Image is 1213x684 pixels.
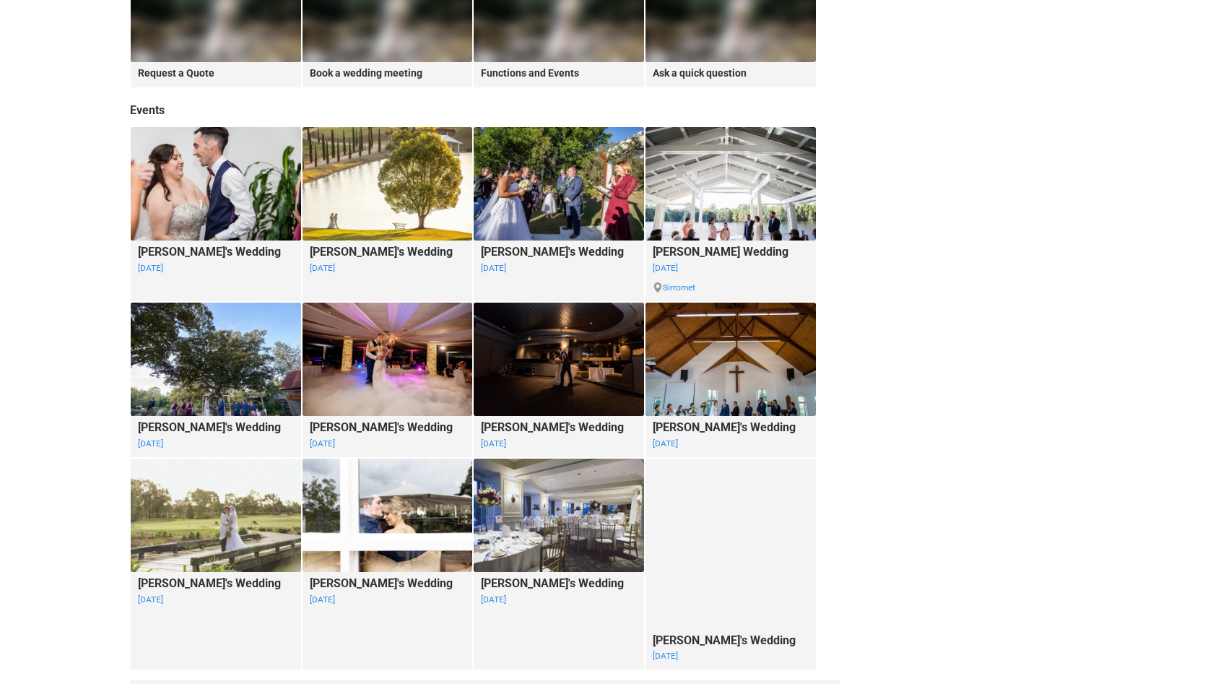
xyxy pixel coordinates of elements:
[131,594,301,613] small: [DATE]
[303,303,473,416] img: DLFT_BNE2283_1414.jpg
[474,438,644,457] small: [DATE]
[474,127,644,282] a: [PERSON_NAME]'s Wedding[DATE]
[303,572,473,592] legend: [PERSON_NAME]'s Wedding
[645,459,816,629] img: DLFT_BNE2263_0269.jpg
[131,262,301,282] small: [DATE]
[474,572,644,592] legend: [PERSON_NAME]'s Wedding
[130,103,840,119] legend: Events
[131,438,301,457] small: [DATE]
[303,303,473,457] a: [PERSON_NAME]'s Wedding[DATE]
[474,459,644,572] img: DLKA_BNE02088_0617.JPG
[131,62,301,80] legend: Request a Quote
[131,303,301,457] a: [PERSON_NAME]'s Wedding[DATE]
[474,303,644,416] img: DLRL_BNE02234_1023.JPG
[303,127,473,282] a: [PERSON_NAME]'s Wedding[DATE]
[303,459,473,572] img: DLWL_BNE02168_0429.jpg
[645,282,816,301] small: Sirromet
[645,241,816,261] legend: [PERSON_NAME] Wedding
[303,262,473,282] small: [DATE]
[131,127,301,282] a: [PERSON_NAME]'s Wedding[DATE]
[131,303,301,416] img: DLSZ_BNE02204_0469.jpg
[645,438,816,457] small: [DATE]
[131,572,301,592] legend: [PERSON_NAME]'s Wedding
[303,594,473,613] small: [DATE]
[303,241,473,261] legend: [PERSON_NAME]'s Wedding
[645,650,816,670] small: [DATE]
[645,303,816,416] img: DLNL_BNE02304-407.jpg
[474,262,644,282] small: [DATE]
[474,241,644,261] legend: [PERSON_NAME]'s Wedding
[474,416,644,436] legend: [PERSON_NAME]'s Wedding
[645,62,816,80] legend: Ask a quick question
[303,416,473,436] legend: [PERSON_NAME]'s Wedding
[303,438,473,457] small: [DATE]
[474,62,644,80] legend: Functions and Events
[474,303,644,457] a: [PERSON_NAME]'s Wedding[DATE]
[131,459,301,572] img: DLKA_BNE02162_0378.JPG
[131,241,301,261] legend: [PERSON_NAME]'s Wedding
[645,303,816,457] a: [PERSON_NAME]'s Wedding[DATE]
[303,127,473,241] img: DLAB__BNE02297__0716.jpg
[474,594,644,613] small: [DATE]
[131,127,301,241] img: DLNL_BNE02323-1000.jpg
[131,416,301,436] legend: [PERSON_NAME]'s Wedding
[474,459,644,613] a: [PERSON_NAME]'s Wedding[DATE]
[474,127,644,241] img: DLAB__BNE02310__0428.jpg
[645,127,816,301] a: [PERSON_NAME] Wedding[DATE] Sirromet
[131,459,301,613] a: [PERSON_NAME]'s Wedding[DATE]
[645,262,816,282] small: [DATE]
[645,629,816,649] legend: [PERSON_NAME]'s Wedding
[303,62,473,80] legend: Book a wedding meeting
[645,416,816,436] legend: [PERSON_NAME]'s Wedding
[645,459,816,670] a: [PERSON_NAME]'s Wedding[DATE]
[645,127,816,241] img: DLNL_BNE02246-384.jpg
[303,459,473,613] a: [PERSON_NAME]'s Wedding[DATE]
